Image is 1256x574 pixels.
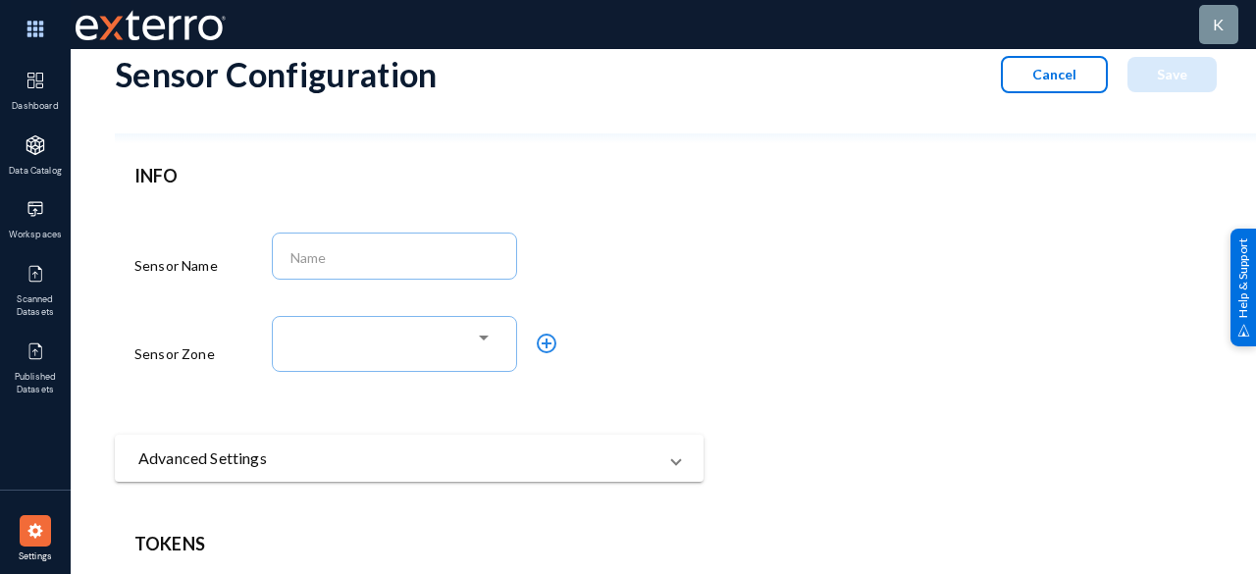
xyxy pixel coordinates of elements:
input: Name [290,249,507,267]
mat-icon: add_circle_outline [535,332,558,355]
div: k [1213,13,1224,36]
div: Help & Support [1230,228,1256,345]
mat-expansion-panel-header: Advanced Settings [115,435,704,482]
span: Settings [4,550,68,564]
mat-panel-title: Advanced Settings [138,446,656,470]
img: icon-dashboard.svg [26,71,45,90]
span: Exterro [71,5,223,45]
img: icon-workspace.svg [26,199,45,219]
span: k [1213,15,1224,33]
button: Save [1127,57,1217,92]
a: Cancel [981,66,1108,82]
img: exterro-work-mark.svg [76,10,226,40]
div: Sensor Name [134,229,272,303]
button: Cancel [1001,56,1108,93]
img: icon-settings.svg [26,521,45,541]
header: Tokens [134,531,1236,557]
img: app launcher [6,8,65,50]
div: Sensor Configuration [115,54,438,94]
span: Cancel [1032,66,1076,82]
span: Published Datasets [4,371,68,397]
img: icon-applications.svg [26,135,45,155]
header: INFO [134,163,684,189]
span: Workspaces [4,229,68,242]
span: Data Catalog [4,165,68,179]
span: Save [1157,66,1187,82]
div: Sensor Zone [134,313,272,395]
span: Scanned Datasets [4,293,68,320]
span: Dashboard [4,100,68,114]
img: help_support.svg [1237,324,1250,337]
img: icon-published.svg [26,341,45,361]
img: icon-published.svg [26,264,45,284]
